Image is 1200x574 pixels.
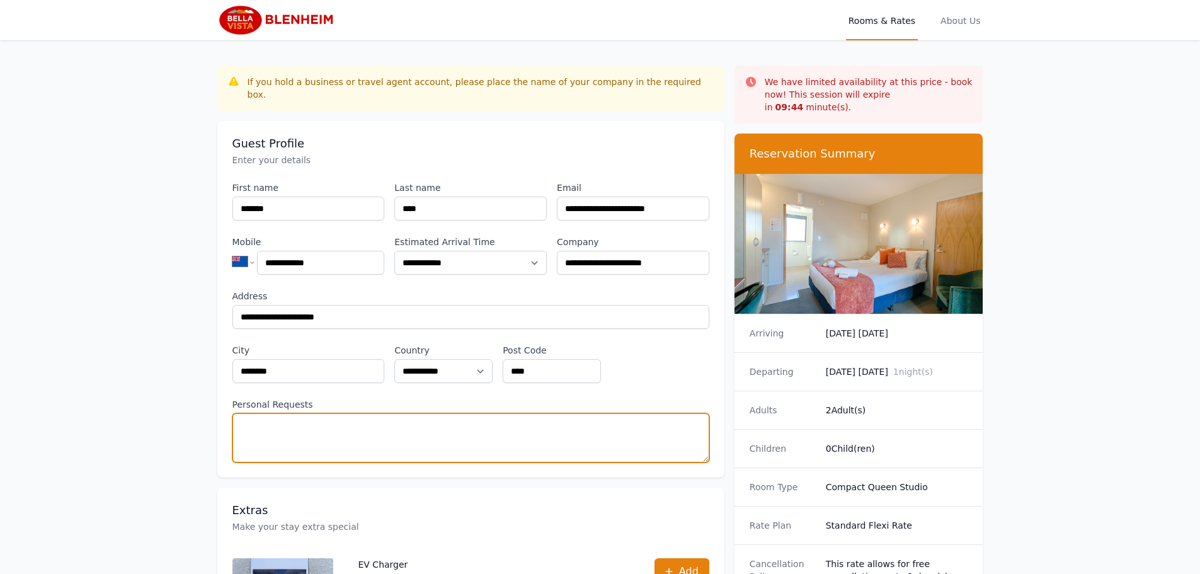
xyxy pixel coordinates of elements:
[232,344,385,357] label: City
[232,236,385,248] label: Mobile
[750,442,816,455] dt: Children
[232,398,709,411] label: Personal Requests
[358,558,523,571] p: EV Charger
[750,519,816,532] dt: Rate Plan
[557,236,709,248] label: Company
[394,344,493,357] label: Country
[248,76,714,101] div: If you hold a business or travel agent account, please place the name of your company in the requ...
[503,344,601,357] label: Post Code
[750,327,816,340] dt: Arriving
[557,181,709,194] label: Email
[826,519,968,532] dd: Standard Flexi Rate
[394,181,547,194] label: Last name
[826,404,968,416] dd: 2 Adult(s)
[826,481,968,493] dd: Compact Queen Studio
[232,136,709,151] h3: Guest Profile
[232,503,709,518] h3: Extras
[217,5,338,35] img: Bella Vista Blenheim
[750,365,816,378] dt: Departing
[750,146,968,161] h3: Reservation Summary
[826,442,968,455] dd: 0 Child(ren)
[765,76,973,113] p: We have limited availability at this price - book now! This session will expire in minute(s).
[232,290,709,302] label: Address
[734,174,983,314] img: Compact Queen Studio
[893,367,933,377] span: 1 night(s)
[750,404,816,416] dt: Adults
[826,327,968,340] dd: [DATE] [DATE]
[775,102,804,112] strong: 09 : 44
[232,520,709,533] p: Make your stay extra special
[232,154,709,166] p: Enter your details
[750,481,816,493] dt: Room Type
[826,365,968,378] dd: [DATE] [DATE]
[232,181,385,194] label: First name
[394,236,547,248] label: Estimated Arrival Time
